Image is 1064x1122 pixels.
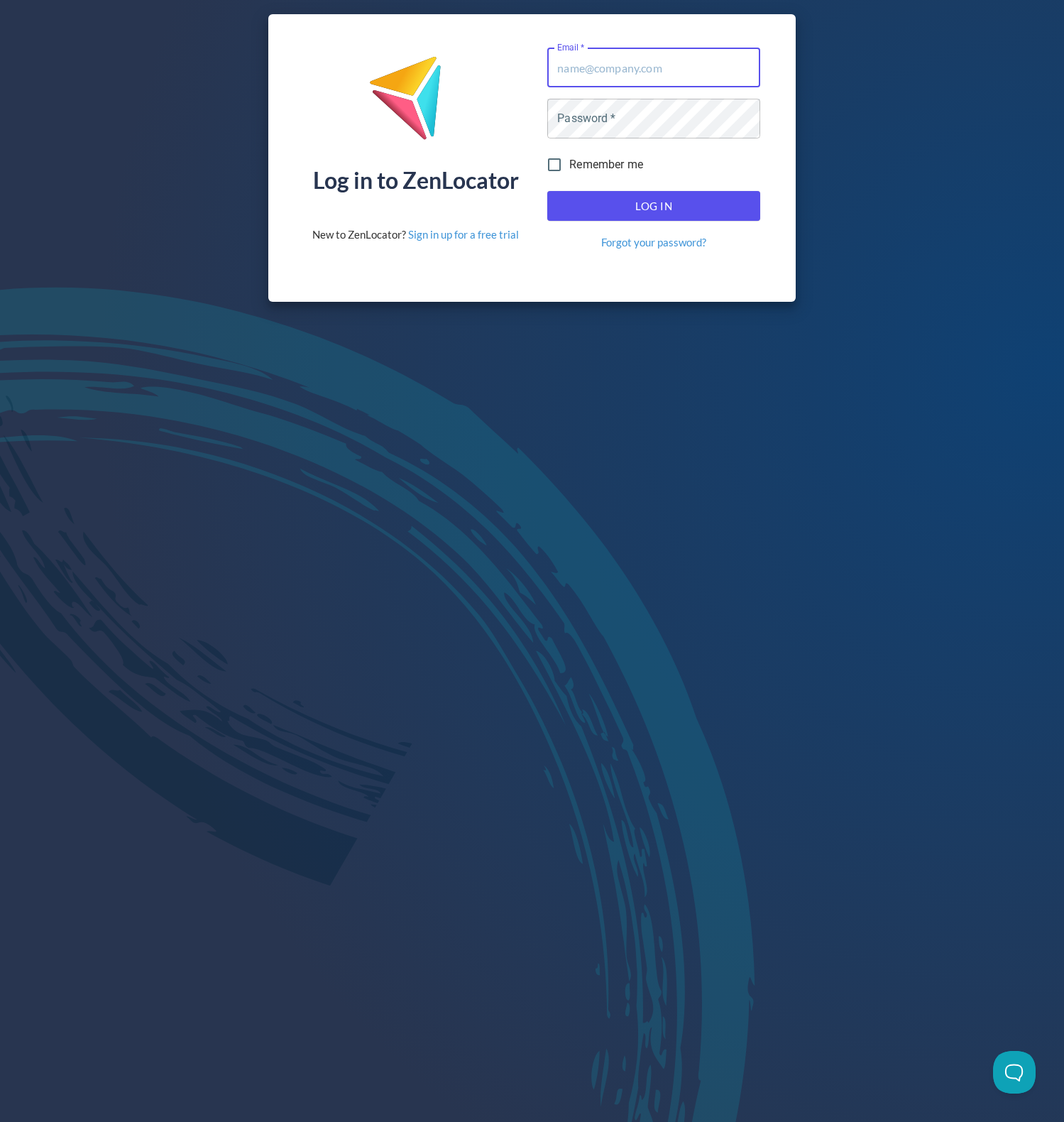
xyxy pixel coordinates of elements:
[547,48,760,87] input: name@company.com
[408,228,519,241] a: Sign in up for a free trial
[569,156,643,173] span: Remember me
[547,191,760,221] button: Log In
[312,227,519,242] div: New to ZenLocator?
[313,169,519,192] div: Log in to ZenLocator
[368,55,464,151] img: ZenLocator
[993,1051,1036,1094] iframe: Toggle Customer Support
[601,235,706,250] a: Forgot your password?
[563,197,745,215] span: Log In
